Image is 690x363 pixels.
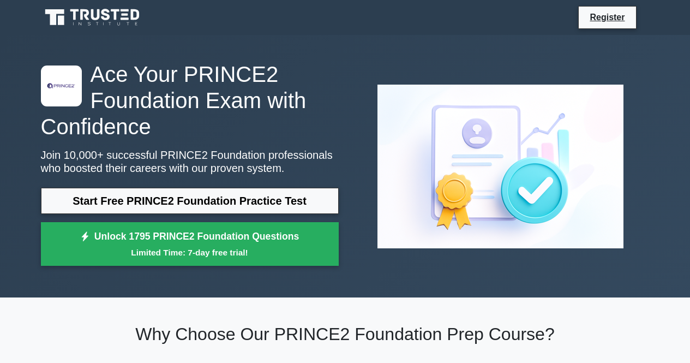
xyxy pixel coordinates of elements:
[55,246,325,259] small: Limited Time: 7-day free trial!
[41,222,339,266] a: Unlock 1795 PRINCE2 Foundation QuestionsLimited Time: 7-day free trial!
[41,324,650,344] h2: Why Choose Our PRINCE2 Foundation Prep Course?
[583,10,631,24] a: Register
[41,61,339,140] h1: Ace Your PRINCE2 Foundation Exam with Confidence
[369,76,632,257] img: PRINCE2 Foundation Preview
[41,148,339,175] p: Join 10,000+ successful PRINCE2 Foundation professionals who boosted their careers with our prove...
[41,188,339,214] a: Start Free PRINCE2 Foundation Practice Test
